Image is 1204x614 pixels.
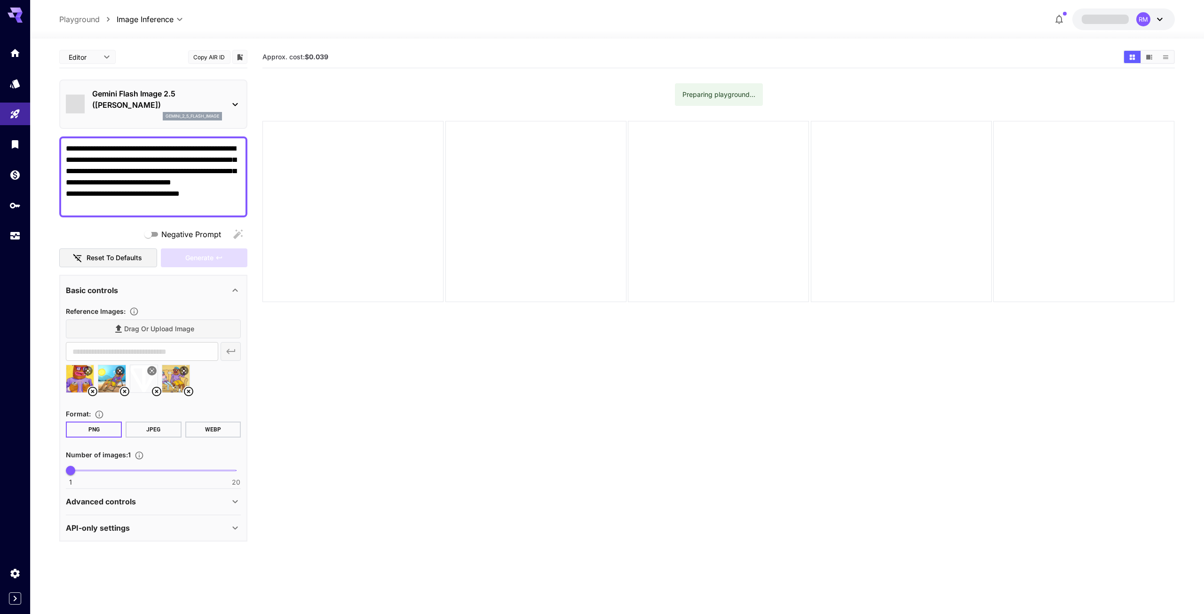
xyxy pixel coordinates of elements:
div: Advanced controls [66,490,241,513]
button: Specify how many images to generate in a single request. Each image generation will be charged se... [131,451,148,460]
span: Number of images : 1 [66,451,131,459]
p: Gemini Flash Image 2.5 ([PERSON_NAME]) [92,88,222,111]
p: gemini_2_5_flash_image [166,113,219,120]
div: Usage [9,230,21,242]
span: Format : [66,410,91,418]
span: Editor [69,52,98,62]
button: Copy AIR ID [188,50,230,64]
button: RM [1072,8,1175,30]
span: Approx. cost: [262,53,328,61]
button: Show media in video view [1141,51,1157,63]
div: Playground [9,108,21,120]
div: API-only settings [66,517,241,539]
div: Gemini Flash Image 2.5 ([PERSON_NAME])gemini_2_5_flash_image [66,84,241,124]
div: Settings [9,567,21,579]
p: API-only settings [66,522,130,534]
button: WEBP [185,422,241,438]
span: Image Inference [117,14,174,25]
div: Show media in grid viewShow media in video viewShow media in list view [1123,50,1175,64]
div: Basic controls [66,279,241,302]
p: Basic controls [66,285,118,296]
button: Upload a reference image to guide the result. This is needed for Image-to-Image or Inpainting. Su... [126,307,143,316]
a: Playground [59,14,100,25]
div: Models [9,78,21,89]
span: 1 [69,478,72,487]
div: Wallet [9,169,21,181]
span: Reference Images : [66,307,126,315]
button: Reset to defaults [59,248,157,268]
button: JPEG [126,422,182,438]
p: Advanced controls [66,496,136,507]
div: Library [9,138,21,150]
nav: breadcrumb [59,14,117,25]
div: Preparing playground... [682,86,755,103]
div: API Keys [9,199,21,211]
span: 20 [232,478,240,487]
button: Add to library [236,51,244,63]
b: $0.039 [305,53,328,61]
button: PNG [66,422,122,438]
button: Choose the file format for the output image. [91,410,108,419]
button: Show media in grid view [1124,51,1141,63]
div: RM [1136,12,1150,26]
div: Home [9,47,21,59]
button: Show media in list view [1157,51,1174,63]
button: Expand sidebar [9,592,21,605]
span: Negative Prompt [161,229,221,240]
